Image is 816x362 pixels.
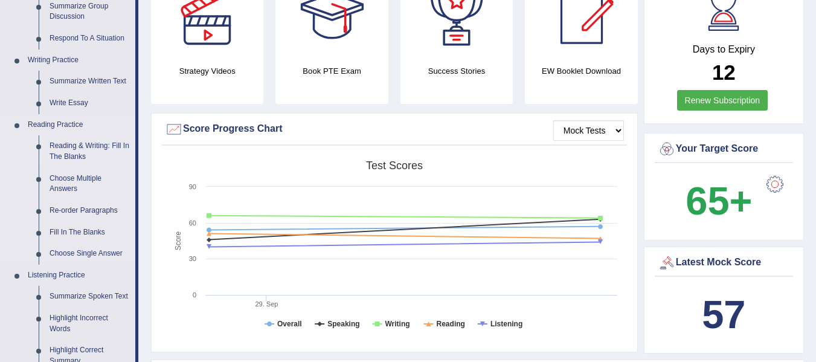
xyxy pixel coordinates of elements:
[712,60,736,84] b: 12
[151,65,263,77] h4: Strategy Videos
[385,320,410,328] tspan: Writing
[189,219,196,227] text: 60
[658,140,790,158] div: Your Target Score
[44,200,135,222] a: Re-order Paragraphs
[44,308,135,340] a: Highlight Incorrect Words
[193,291,196,299] text: 0
[44,92,135,114] a: Write Essay
[400,65,513,77] h4: Success Stories
[189,255,196,262] text: 30
[174,231,182,251] tspan: Score
[437,320,465,328] tspan: Reading
[189,183,196,190] text: 90
[686,179,752,223] b: 65+
[44,243,135,265] a: Choose Single Answer
[677,90,768,111] a: Renew Subscription
[275,65,388,77] h4: Book PTE Exam
[255,300,278,308] tspan: 29. Sep
[366,160,423,172] tspan: Test scores
[44,168,135,200] a: Choose Multiple Answers
[490,320,522,328] tspan: Listening
[44,135,135,167] a: Reading & Writing: Fill In The Blanks
[327,320,359,328] tspan: Speaking
[658,254,790,272] div: Latest Mock Score
[44,71,135,92] a: Summarize Written Text
[277,320,302,328] tspan: Overall
[44,28,135,50] a: Respond To A Situation
[702,293,745,337] b: 57
[22,265,135,286] a: Listening Practice
[525,65,637,77] h4: EW Booklet Download
[44,222,135,244] a: Fill In The Blanks
[165,120,624,138] div: Score Progress Chart
[22,50,135,71] a: Writing Practice
[22,114,135,136] a: Reading Practice
[44,286,135,308] a: Summarize Spoken Text
[658,44,790,55] h4: Days to Expiry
